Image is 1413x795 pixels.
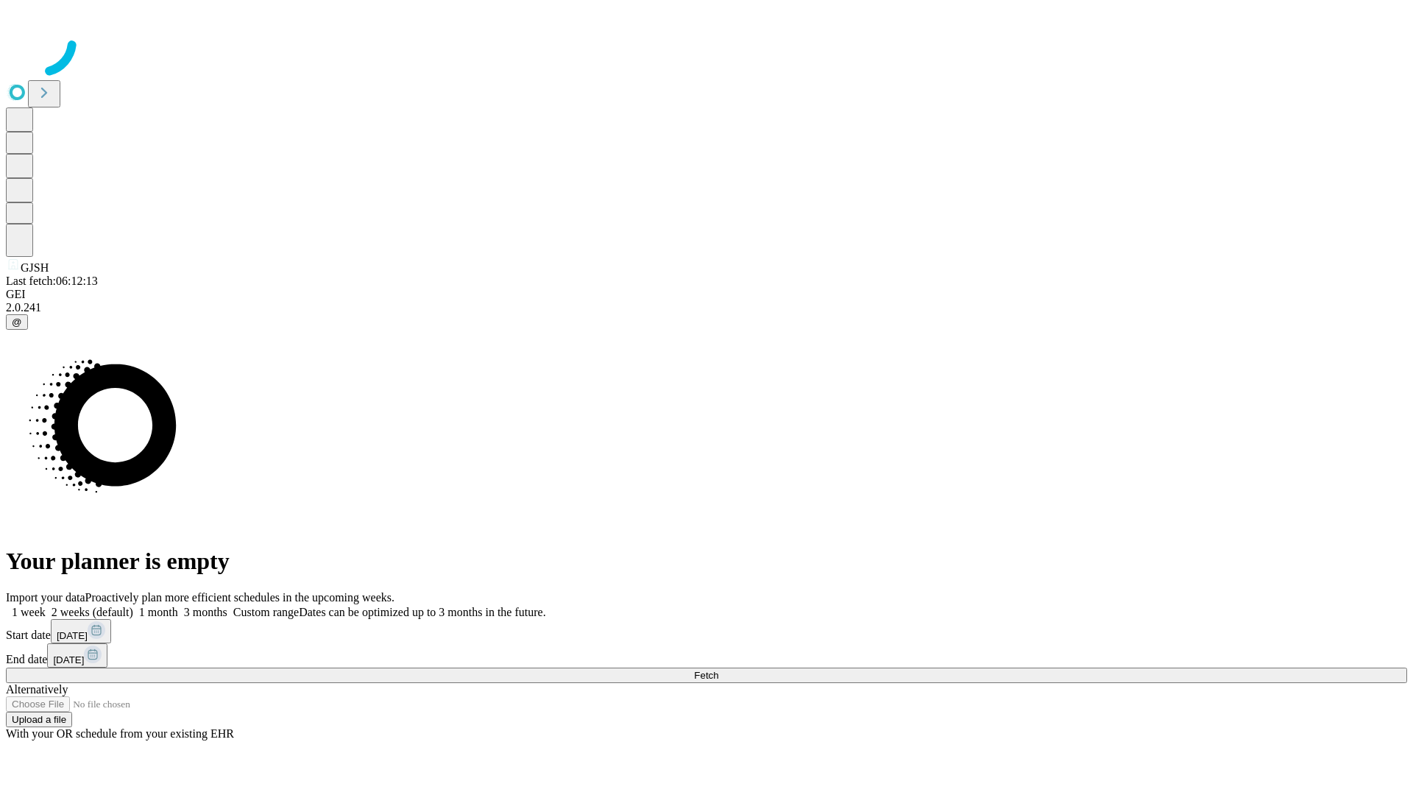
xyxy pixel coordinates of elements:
[53,654,84,665] span: [DATE]
[6,668,1407,683] button: Fetch
[6,619,1407,643] div: Start date
[12,317,22,328] span: @
[51,619,111,643] button: [DATE]
[57,630,88,641] span: [DATE]
[6,275,98,287] span: Last fetch: 06:12:13
[139,606,178,618] span: 1 month
[6,683,68,696] span: Alternatively
[6,548,1407,575] h1: Your planner is empty
[6,712,72,727] button: Upload a file
[6,301,1407,314] div: 2.0.241
[6,643,1407,668] div: End date
[6,314,28,330] button: @
[184,606,227,618] span: 3 months
[6,727,234,740] span: With your OR schedule from your existing EHR
[12,606,46,618] span: 1 week
[85,591,394,604] span: Proactively plan more efficient schedules in the upcoming weeks.
[21,261,49,274] span: GJSH
[47,643,107,668] button: [DATE]
[52,606,133,618] span: 2 weeks (default)
[6,591,85,604] span: Import your data
[299,606,545,618] span: Dates can be optimized up to 3 months in the future.
[233,606,299,618] span: Custom range
[694,670,718,681] span: Fetch
[6,288,1407,301] div: GEI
